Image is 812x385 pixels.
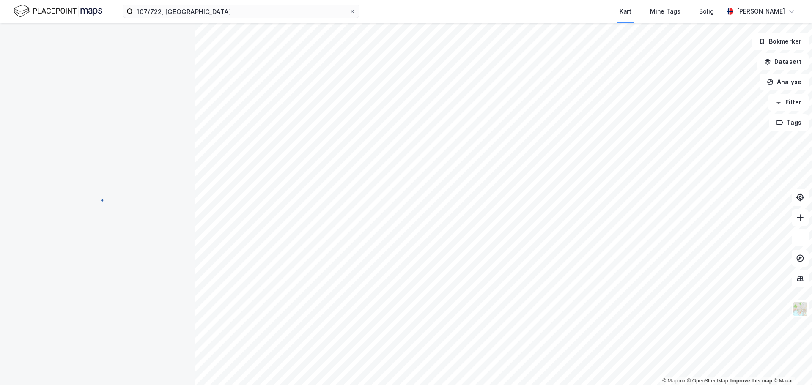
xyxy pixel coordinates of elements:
[91,192,104,206] img: spinner.a6d8c91a73a9ac5275cf975e30b51cfb.svg
[14,4,102,19] img: logo.f888ab2527a4732fd821a326f86c7f29.svg
[752,33,809,50] button: Bokmerker
[757,53,809,70] button: Datasett
[699,6,714,16] div: Bolig
[760,74,809,90] button: Analyse
[730,378,772,384] a: Improve this map
[737,6,785,16] div: [PERSON_NAME]
[770,344,812,385] div: Kontrollprogram for chat
[792,301,808,317] img: Z
[133,5,349,18] input: Søk på adresse, matrikkel, gårdeiere, leietakere eller personer
[687,378,728,384] a: OpenStreetMap
[662,378,686,384] a: Mapbox
[769,114,809,131] button: Tags
[770,344,812,385] iframe: Chat Widget
[768,94,809,111] button: Filter
[650,6,680,16] div: Mine Tags
[620,6,631,16] div: Kart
